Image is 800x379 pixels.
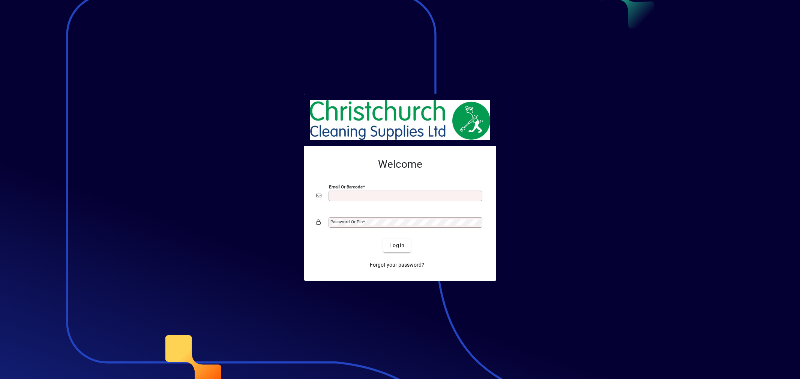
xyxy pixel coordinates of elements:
h2: Welcome [316,158,484,171]
span: Forgot your password? [370,261,424,269]
a: Forgot your password? [367,258,427,272]
button: Login [383,239,411,252]
mat-label: Email or Barcode [329,184,363,189]
mat-label: Password or Pin [330,219,363,224]
span: Login [389,242,405,249]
